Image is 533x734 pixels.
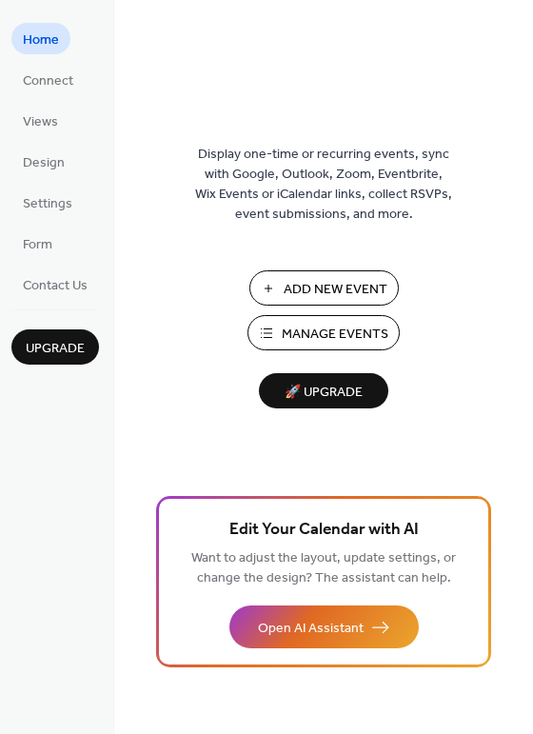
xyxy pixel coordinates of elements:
[11,23,70,54] a: Home
[23,71,73,91] span: Connect
[229,517,419,544] span: Edit Your Calendar with AI
[259,373,388,408] button: 🚀 Upgrade
[26,339,85,359] span: Upgrade
[247,315,400,350] button: Manage Events
[23,194,72,214] span: Settings
[11,146,76,177] a: Design
[191,546,456,591] span: Want to adjust the layout, update settings, or change the design? The assistant can help.
[11,105,69,136] a: Views
[284,280,387,300] span: Add New Event
[11,187,84,218] a: Settings
[11,64,85,95] a: Connect
[23,235,52,255] span: Form
[23,30,59,50] span: Home
[249,270,399,306] button: Add New Event
[195,145,452,225] span: Display one-time or recurring events, sync with Google, Outlook, Zoom, Eventbrite, Wix Events or ...
[23,276,88,296] span: Contact Us
[258,619,364,639] span: Open AI Assistant
[282,325,388,345] span: Manage Events
[11,228,64,259] a: Form
[11,268,99,300] a: Contact Us
[229,605,419,648] button: Open AI Assistant
[11,329,99,365] button: Upgrade
[270,380,377,406] span: 🚀 Upgrade
[23,112,58,132] span: Views
[23,153,65,173] span: Design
